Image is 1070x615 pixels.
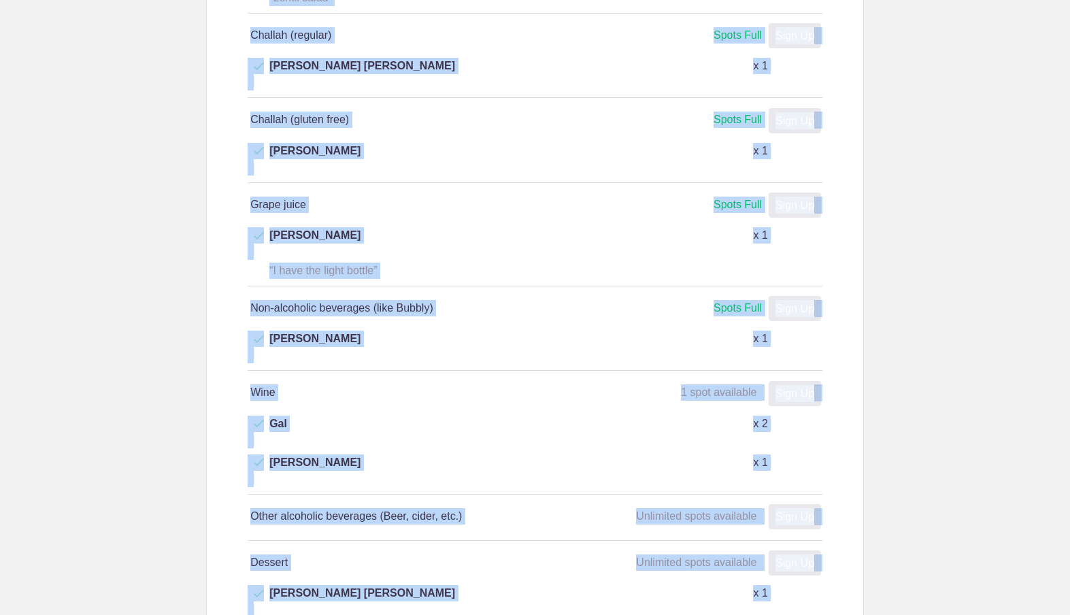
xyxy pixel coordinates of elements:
img: Check dark green [254,63,264,71]
div: Spots Full [714,112,762,129]
span: Unlimited spots available [636,510,756,522]
h4: Other alcoholic beverages (Beer, cider, etc.) [250,508,535,525]
span: [PERSON_NAME] [PERSON_NAME] [269,58,455,90]
div: Spots Full [714,27,762,44]
span: [PERSON_NAME] [269,227,361,260]
h4: Non-alcoholic beverages (like Bubbly) [250,300,535,316]
h4: Challah (gluten free) [250,112,535,128]
p: x 1 [753,227,767,244]
img: Check dark green [254,147,264,155]
h4: Dessert [250,554,535,571]
span: [PERSON_NAME] [269,143,361,176]
p: x 1 [753,331,767,347]
img: Check dark green [254,420,264,428]
h4: Challah (regular) [250,27,535,44]
span: “I have the light bottle” [269,265,377,276]
p: x 1 [753,454,767,471]
span: Unlimited spots available [636,556,756,568]
span: Gal [269,416,287,448]
p: x 1 [753,143,767,159]
span: [PERSON_NAME] [269,454,361,487]
p: x 1 [753,585,767,601]
span: [PERSON_NAME] [269,331,361,363]
div: Spots Full [714,300,762,317]
img: Check dark green [254,459,264,467]
div: Spots Full [714,197,762,214]
img: Check dark green [254,590,264,598]
p: x 1 [753,58,767,74]
img: Check dark green [254,335,264,344]
h4: Wine [250,384,535,401]
img: Check dark green [254,232,264,240]
span: 1 spot available [681,386,756,398]
p: x 2 [753,416,767,432]
h4: Grape juice [250,197,535,213]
